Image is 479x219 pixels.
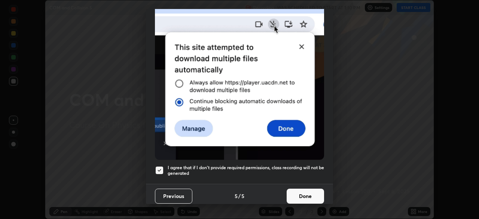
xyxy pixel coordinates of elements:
h4: 5 [235,192,238,200]
button: Done [287,189,324,204]
h5: I agree that if I don't provide required permissions, class recording will not be generated [168,165,324,176]
h4: 5 [241,192,244,200]
h4: / [238,192,241,200]
button: Previous [155,189,192,204]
